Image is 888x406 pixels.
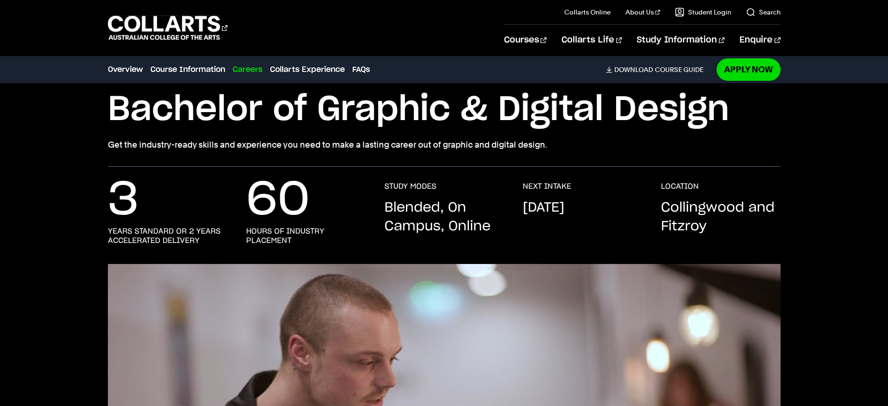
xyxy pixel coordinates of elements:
a: Careers [233,64,263,75]
h3: STUDY MODES [384,182,436,191]
h3: LOCATION [661,182,699,191]
a: Student Login [675,7,731,17]
span: Download [614,65,653,74]
h3: years standard or 2 years accelerated delivery [108,227,227,245]
h1: Bachelor of Graphic & Digital Design [108,89,781,131]
a: Courses [504,25,547,56]
h3: hours of industry placement [246,227,366,245]
a: Study Information [637,25,725,56]
a: Apply Now [717,58,781,80]
div: Go to homepage [108,14,227,41]
p: 60 [246,182,310,219]
a: Enquire [739,25,780,56]
p: Blended, On Campus, Online [384,199,504,236]
a: DownloadCourse Guide [606,65,711,74]
a: Collarts Life [561,25,622,56]
a: Collarts Experience [270,64,345,75]
a: About Us [625,7,660,17]
a: Overview [108,64,143,75]
a: Search [746,7,781,17]
a: FAQs [352,64,370,75]
a: Course Information [150,64,225,75]
p: 3 [108,182,139,219]
h3: NEXT INTAKE [523,182,571,191]
a: Collarts Online [564,7,611,17]
p: Collingwood and Fitzroy [661,199,781,236]
p: Get the industry-ready skills and experience you need to make a lasting career out of graphic and... [108,138,781,151]
p: [DATE] [523,199,564,217]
